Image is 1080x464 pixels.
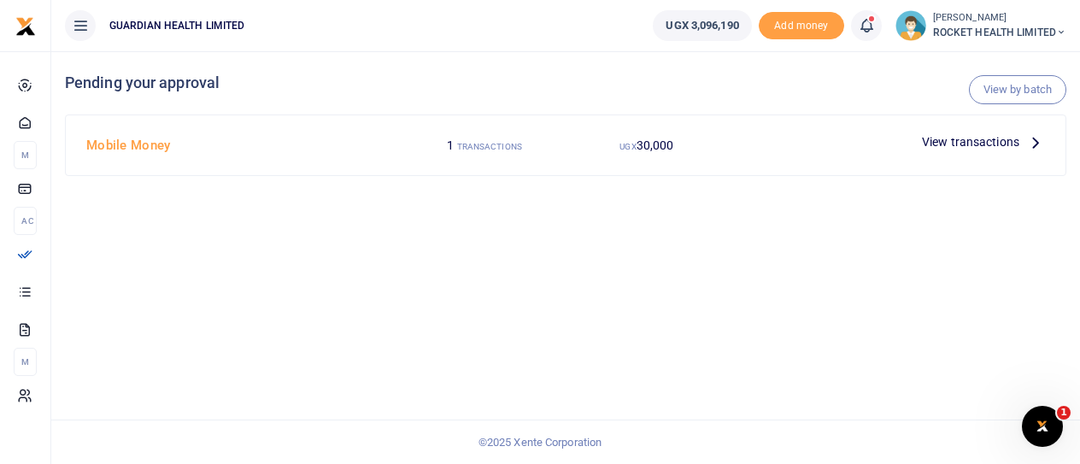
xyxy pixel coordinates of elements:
[14,348,37,376] li: M
[933,11,1066,26] small: [PERSON_NAME]
[447,138,454,152] span: 1
[759,18,844,31] a: Add money
[653,10,751,41] a: UGX 3,096,190
[103,18,251,33] span: GUARDIAN HEALTH LIMITED
[14,207,37,235] li: Ac
[86,136,396,155] h4: Mobile Money
[666,17,738,34] span: UGX 3,096,190
[65,73,1066,92] h4: Pending your approval
[14,141,37,169] li: M
[1057,406,1071,420] span: 1
[895,10,1066,41] a: profile-user [PERSON_NAME] ROCKET HEALTH LIMITED
[759,12,844,40] span: Add money
[933,25,1066,40] span: ROCKET HEALTH LIMITED
[969,75,1066,104] a: View by batch
[1022,406,1063,447] iframe: Intercom live chat
[922,132,1019,151] span: View transactions
[15,16,36,37] img: logo-small
[895,10,926,41] img: profile-user
[15,19,36,32] a: logo-small logo-large logo-large
[759,12,844,40] li: Toup your wallet
[457,142,522,151] small: TRANSACTIONS
[637,138,674,152] span: 30,000
[619,142,636,151] small: UGX
[646,10,758,41] li: Wallet ballance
